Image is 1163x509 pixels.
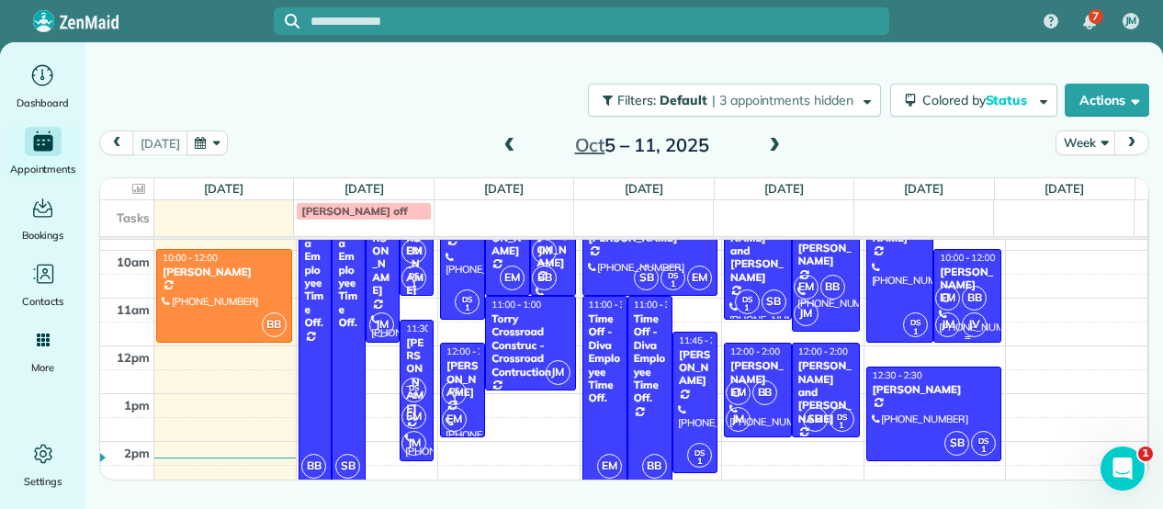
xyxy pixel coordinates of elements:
[532,266,557,290] span: BB
[449,385,459,395] span: DS
[762,289,786,314] span: SB
[1044,181,1084,196] a: [DATE]
[597,454,622,479] span: EM
[401,431,426,456] span: JM
[797,242,854,268] div: [PERSON_NAME]
[24,472,62,491] span: Settings
[406,322,456,334] span: 11:30 - 2:30
[742,294,752,304] span: DS
[462,294,472,304] span: DS
[873,369,922,381] span: 12:30 - 2:30
[117,350,150,365] span: 12pm
[820,275,845,300] span: BB
[678,348,712,388] div: [PERSON_NAME]
[401,404,426,429] span: EM
[31,358,54,377] span: More
[409,382,419,392] span: DS
[7,127,78,178] a: Appointments
[285,14,299,28] svg: Focus search
[456,300,479,317] small: 1
[301,454,326,479] span: BB
[712,92,853,108] span: | 3 appointments hidden
[589,299,638,311] span: 11:00 - 3:00
[304,171,327,330] div: Time Off - Diva Employee Time Off.
[668,270,678,280] span: DS
[736,300,759,317] small: 1
[7,439,78,491] a: Settings
[579,84,881,117] a: Filters: Default | 3 appointments hidden
[405,336,428,415] div: [PERSON_NAME]
[446,345,496,357] span: 12:00 - 2:00
[1138,447,1153,461] span: 1
[1056,130,1115,155] button: Week
[794,301,819,326] span: JM
[634,266,659,290] span: SB
[401,239,426,264] span: EM
[402,388,425,405] small: 1
[944,431,969,456] span: SB
[546,360,570,385] span: JM
[904,323,927,341] small: 1
[409,270,419,280] span: DS
[679,334,728,346] span: 11:45 - 2:45
[369,312,394,337] span: JM
[337,171,360,330] div: Time Off - Diva Employee Time Off.
[978,435,988,446] span: DS
[729,218,786,284] div: [PERSON_NAME] and [PERSON_NAME]
[500,266,525,290] span: EM
[335,454,360,479] span: SB
[491,299,541,311] span: 11:00 - 1:00
[634,299,683,311] span: 11:00 - 3:00
[22,292,63,311] span: Contacts
[344,181,384,196] a: [DATE]
[752,380,777,405] span: BB
[575,133,605,156] span: Oct
[904,181,943,196] a: [DATE]
[729,359,786,386] div: [PERSON_NAME]
[22,226,64,244] span: Bookings
[726,407,751,432] span: JM
[163,252,218,264] span: 10:00 - 12:00
[117,254,150,269] span: 10am
[371,218,394,297] div: [PERSON_NAME]
[402,276,425,293] small: 1
[17,94,69,112] span: Dashboard
[7,61,78,112] a: Dashboard
[7,193,78,244] a: Bookings
[764,181,804,196] a: [DATE]
[794,275,819,300] span: EM
[910,317,920,327] span: DS
[922,92,1033,108] span: Colored by
[262,312,287,337] span: BB
[132,130,187,155] button: [DATE]
[10,160,76,178] span: Appointments
[830,417,853,435] small: 1
[1092,9,1099,24] span: 7
[1114,130,1149,155] button: next
[972,441,995,458] small: 1
[642,454,667,479] span: BB
[588,84,881,117] button: Filters: Default | 3 appointments hidden
[726,380,751,405] span: EM
[694,447,705,458] span: DS
[204,181,243,196] a: [DATE]
[730,345,780,357] span: 12:00 - 2:00
[986,92,1031,108] span: Status
[625,181,664,196] a: [DATE]
[527,135,757,155] h2: 5 – 11, 2025
[124,398,150,413] span: 1pm
[301,204,407,218] span: [PERSON_NAME] off
[617,92,656,108] span: Filters:
[798,345,848,357] span: 12:00 - 2:00
[687,266,712,290] span: EM
[872,383,997,396] div: [PERSON_NAME]
[117,302,150,317] span: 11am
[939,266,996,292] div: [PERSON_NAME]
[940,252,995,264] span: 10:00 - 12:00
[660,92,708,108] span: Default
[688,453,711,470] small: 1
[588,312,622,405] div: Time Off - Diva Employee Time Off.
[890,84,1057,117] button: Colored byStatus
[491,312,570,379] div: Torry Crossroad Construc - Crossroad Contruction
[162,266,287,278] div: [PERSON_NAME]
